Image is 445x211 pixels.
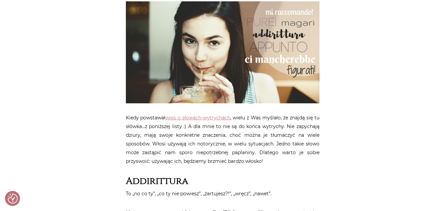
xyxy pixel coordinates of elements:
img: Revisit consent button [8,194,18,204]
a: wpis o słowach-wytrychach [165,115,230,121]
p: Kiedy powstawał , wielu z Was myślało, że znajdą się tu słówka…z poniższej listy :) A dla mnie to... [126,113,319,166]
p: To „no co ty”, „co ty nie powiesz”, „żartujesz?!”, „wręcz”, „nawet”. [126,189,319,198]
button: Preferencje co do zgód [8,194,18,204]
strong: Addirittura [126,175,188,187]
